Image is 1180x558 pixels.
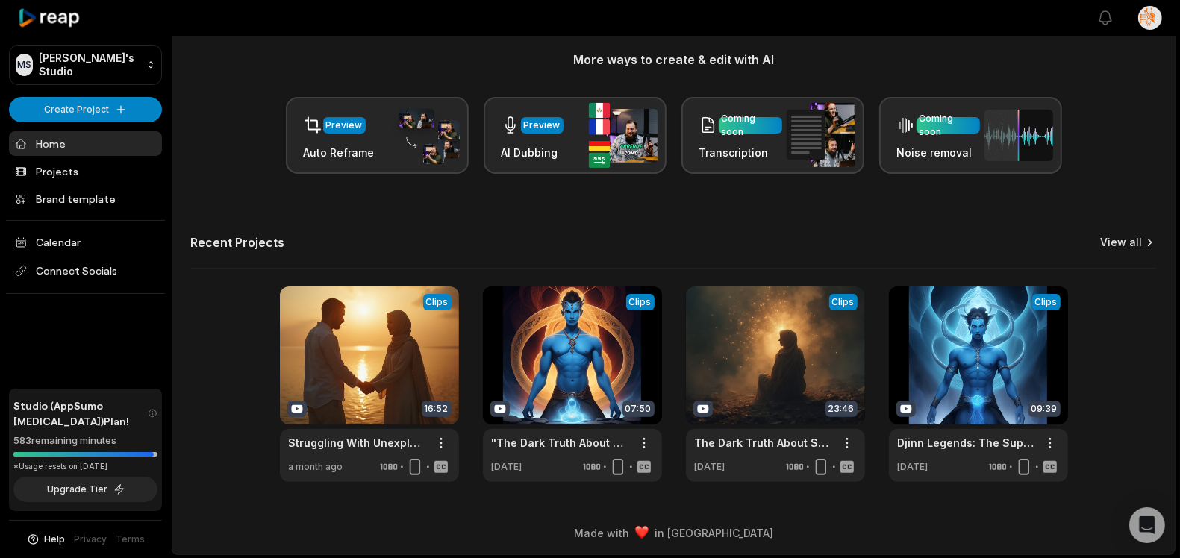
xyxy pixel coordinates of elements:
[9,230,162,254] a: Calendar
[1129,507,1165,543] div: Open Intercom Messenger
[920,112,977,139] div: Coming soon
[1100,235,1142,250] a: View all
[13,433,157,448] div: 583 remaining minutes
[9,131,162,156] a: Home
[26,533,66,546] button: Help
[695,435,832,451] a: The Dark Truth About Spiritual Attacks That Nobody Wants To Talk About | Signs, Protection & Healing
[699,145,782,160] h3: Transcription
[722,112,779,139] div: Coming soon
[898,435,1035,451] a: Djinn Legends: The Supernatural Path to Wealth? | Ancient Beliefs & Mystical Practices
[9,186,162,211] a: Brand template
[492,435,629,451] a: "The Dark Truth About Djinn Dependency: Can Even Pious Spiritual Entities Harm Your Life?"
[186,525,1161,541] div: Made with in [GEOGRAPHIC_DATA]
[304,145,375,160] h3: Auto Reframe
[13,461,157,472] div: *Usage resets on [DATE]
[13,477,157,502] button: Upgrade Tier
[787,103,855,167] img: transcription.png
[502,145,564,160] h3: AI Dubbing
[524,119,561,132] div: Preview
[9,97,162,122] button: Create Project
[190,235,284,250] h2: Recent Projects
[326,119,363,132] div: Preview
[635,526,649,539] img: heart emoji
[190,51,1157,69] h3: More ways to create & edit with AI
[9,159,162,184] a: Projects
[39,51,140,78] p: [PERSON_NAME]'s Studio
[897,145,980,160] h3: Noise removal
[13,398,148,429] span: Studio (AppSumo [MEDICAL_DATA]) Plan!
[9,257,162,284] span: Connect Socials
[45,533,66,546] span: Help
[589,103,658,168] img: ai_dubbing.png
[116,533,146,546] a: Terms
[75,533,107,546] a: Privacy
[289,435,426,451] a: Struggling With Unexplained [MEDICAL_DATA]? The Spiritual Root You’re Overlooking
[16,54,33,76] div: MS
[984,110,1053,161] img: noise_removal.png
[391,107,460,165] img: auto_reframe.png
